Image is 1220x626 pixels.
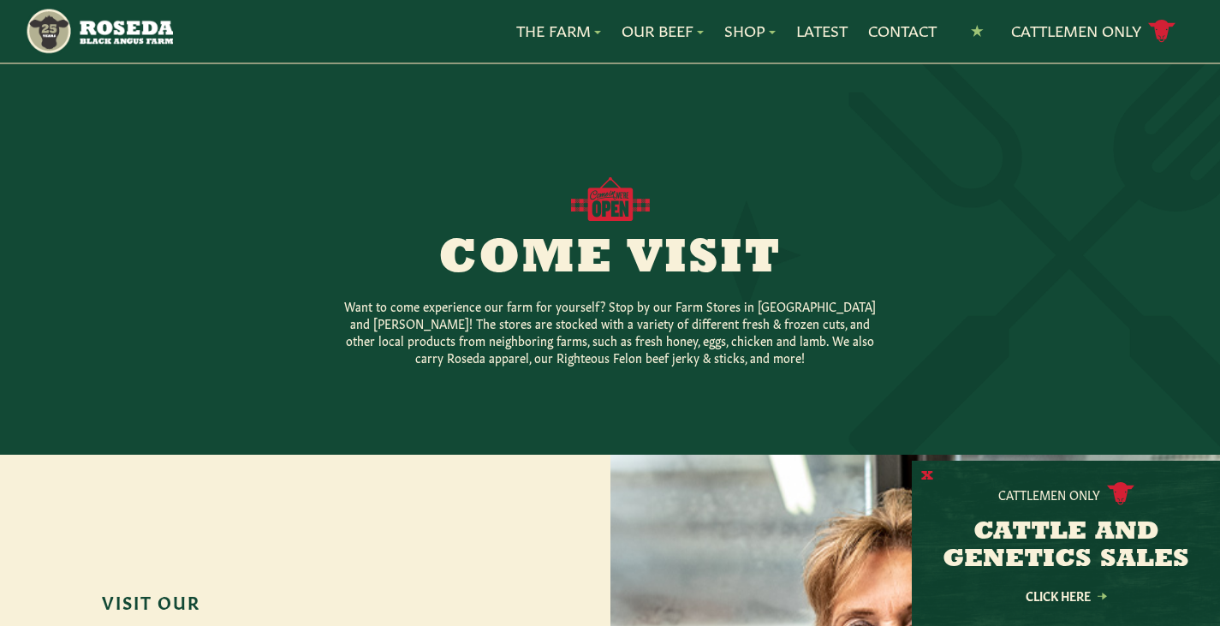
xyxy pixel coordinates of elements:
[1011,16,1175,46] a: Cattlemen Only
[998,486,1100,503] p: Cattlemen Only
[516,20,601,42] a: The Farm
[724,20,776,42] a: Shop
[868,20,937,42] a: Contact
[336,297,884,366] p: Want to come experience our farm for yourself? Stop by our Farm Stores in [GEOGRAPHIC_DATA] and [...
[622,20,704,42] a: Our Beef
[933,519,1199,574] h3: CATTLE AND GENETICS SALES
[1107,482,1134,505] img: cattle-icon.svg
[102,592,509,611] h6: Visit Our
[25,7,174,56] img: https://roseda.com/wp-content/uploads/2021/05/roseda-25-header.png
[796,20,848,42] a: Latest
[282,235,939,283] h2: Come Visit
[989,590,1143,601] a: Click Here
[921,468,933,486] button: X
